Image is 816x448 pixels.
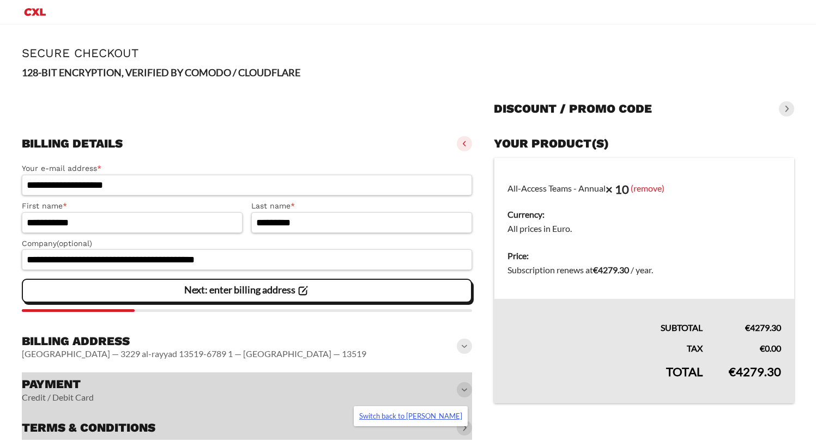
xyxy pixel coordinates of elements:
label: Last name [251,200,472,212]
bdi: 4279.30 [729,364,781,379]
td: All-Access Teams - Annual [494,158,794,243]
h3: Discount / promo code [494,101,652,116]
span: (optional) [57,239,92,248]
th: Tax [494,335,716,355]
th: Subtotal [494,299,716,335]
span: € [593,265,598,275]
bdi: 0.00 [760,343,781,353]
h3: Billing details [22,136,123,151]
h1: Secure Checkout [22,46,794,60]
vaadin-button: Next: enter billing address [22,279,472,303]
strong: 128-BIT ENCRYPTION, VERIFIED BY COMODO / CLOUDFLARE [22,66,300,78]
span: € [745,322,750,333]
label: Company [22,237,472,250]
strong: × 10 [606,182,629,197]
vaadin-horizontal-layout: [GEOGRAPHIC_DATA] — 3229 al-rayyad 13519-6789 1 — [GEOGRAPHIC_DATA] — 13519 [22,348,366,359]
a: Switch back to [PERSON_NAME] [354,406,468,426]
span: / year [631,265,651,275]
bdi: 4279.30 [593,265,629,275]
dt: Price: [507,249,781,263]
th: Total [494,355,716,403]
dt: Currency: [507,207,781,222]
h3: Billing address [22,334,366,349]
span: € [729,364,736,379]
span: € [760,343,765,353]
bdi: 4279.30 [745,322,781,333]
a: (remove) [631,182,664,193]
dd: All prices in Euro. [507,222,781,236]
label: Your e-mail address [22,162,472,175]
span: Subscription renews at . [507,265,653,275]
label: First name [22,200,243,212]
